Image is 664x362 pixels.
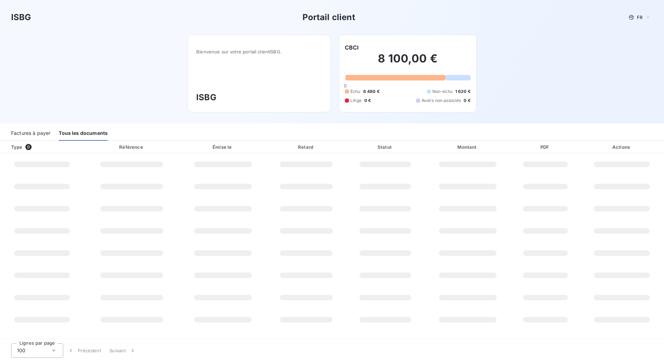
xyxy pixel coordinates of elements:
[350,97,362,104] span: Litige
[59,126,108,141] div: Tous les documents
[119,144,143,150] div: Référence
[17,347,25,354] span: 100
[348,144,423,150] div: Statut
[350,88,360,95] span: Échu
[422,97,461,104] span: Avoirs non associés
[105,343,140,358] button: Suivant
[344,83,347,88] span: 0
[302,11,355,24] h3: Portail client
[455,88,471,95] span: 1 620 €
[63,343,105,358] button: Précédent
[513,144,578,150] div: PDF
[181,144,265,150] div: Émise le
[25,144,32,150] span: 0
[426,144,510,150] div: Montant
[268,144,345,150] div: Retard
[7,144,83,150] div: Type
[11,11,31,24] h3: ISBG
[345,52,471,72] h2: 8 100,00 €
[196,91,322,104] h3: ISBG
[11,126,50,141] div: Factures à payer
[637,15,642,20] span: FR
[581,144,663,150] div: Actions
[432,88,453,95] span: Non-échu
[464,97,470,104] span: 0 €
[363,88,380,95] span: 6 480 €
[364,97,371,104] span: 0 €
[345,43,359,52] h6: CBCI
[196,49,322,54] span: Bienvenue sur votre portail client ISBG .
